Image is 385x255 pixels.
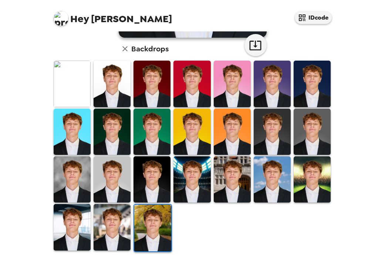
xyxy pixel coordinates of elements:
button: IDcode [295,11,332,24]
img: Original [54,61,91,107]
span: Hey [70,12,89,25]
img: profile pic [54,11,68,26]
span: [PERSON_NAME] [54,7,172,24]
h6: Backdrops [131,43,169,55]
